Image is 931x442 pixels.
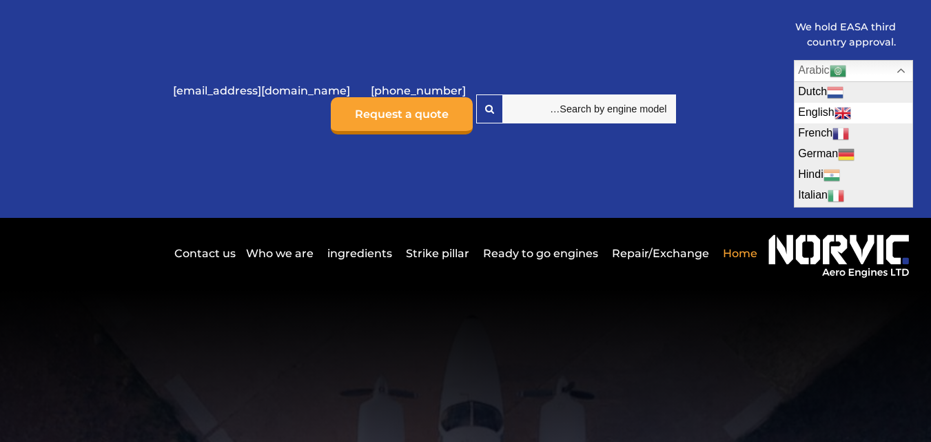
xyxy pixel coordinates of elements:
[723,247,757,260] font: Home
[823,167,840,183] img: hi
[174,247,236,260] font: Contact us
[795,123,912,144] a: French
[171,237,236,270] a: Contact us
[835,105,851,121] img: en
[355,108,449,121] font: Request a quote
[838,146,855,163] img: de
[243,237,317,270] a: Who we are
[173,84,350,97] font: [EMAIL_ADDRESS][DOMAIN_NAME]
[246,247,314,260] font: Who we are
[612,247,709,260] font: Repair/Exchange
[608,237,713,270] a: Repair/Exchange
[480,237,602,270] a: Ready to go engines
[719,237,761,270] a: Home
[795,103,912,123] a: English
[832,125,849,142] img: fr
[795,21,896,48] font: We hold EASA third country approval.
[327,247,392,260] font: ingredients
[483,247,598,260] font: Ready to go engines
[827,84,843,101] img: nl
[795,206,912,227] a: Spanish
[324,237,396,270] a: ingredients
[795,144,912,165] a: German
[371,84,466,97] font: [PHONE_NUMBER]
[795,185,912,206] a: Italian
[828,188,844,204] img: it
[364,74,473,108] a: [PHONE_NUMBER]
[402,237,473,270] a: Strike pillar
[166,74,357,108] a: [EMAIL_ADDRESS][DOMAIN_NAME]
[795,165,912,185] a: Hindi
[764,228,914,279] img: Norvik Aero Engines Logo
[830,63,846,79] img: ar
[406,247,469,260] font: Strike pillar
[503,94,676,123] input: Search by engine model…
[331,97,473,134] a: Request a quote
[795,82,912,103] a: Dutch
[794,60,913,82] a: Arabic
